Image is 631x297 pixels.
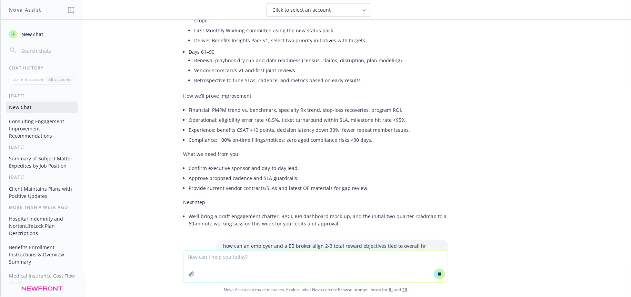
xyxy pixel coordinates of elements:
button: Summary of Subject Matter Expedites by Job Position [6,153,78,171]
li: Renewal playbook dry run and data readiness (census, claims, disruption, plan modeling). [194,55,448,65]
p: how can an employer and a EB broker align 2-3 total reward objectives tied to overall hr objectives [223,242,441,257]
span: Nova Assist can make mistakes. Explore what Nova can do: Browse prompt library for and [3,283,628,297]
li: Provide current vendor contracts/SLAs and latest OE materials for gap review. [189,183,448,193]
div: More than a week ago [1,204,83,210]
button: Medical Insurance Cost Flow Chart [6,270,78,289]
button: Hospital Indemnity and NortonLifeLock Plan Descriptions [6,213,78,239]
p: Current account [12,76,43,82]
div: Chat History [1,65,83,71]
li: Vendor scorecards v1 and first joint reviews. [194,65,448,75]
span: New chat [20,31,43,38]
li: Confirm executive sponsor and day‑to‑day lead. [189,163,448,173]
li: Approve proposed cadence and SLA guardrails. [189,173,448,183]
div: [DATE] [1,93,83,99]
button: Consulting Engagement Improvement Recommendations [6,116,78,141]
span: Click to select an account [272,7,331,13]
button: Benefits Enrollment Instructions & Overview Summary [6,242,78,267]
a: TR [402,287,407,293]
p: Days 61–90 [189,48,448,55]
p: How we’ll prove improvement [183,92,448,99]
p: All accounts [48,76,71,82]
li: Operational: eligibility error rate <0.5%, ticket turnaround within SLA, milestone hit rate >95%. [189,115,448,125]
li: Retrospective to tune SLAs, cadence, and metrics based on early results. [194,75,448,85]
li: Compliance: 100% on‑time filings/notices; zero aged compliance risks >30 days. [189,135,448,145]
a: BI [389,287,393,293]
button: New Chat [6,102,78,113]
div: [DATE] [1,144,83,150]
input: Search chats [20,46,75,55]
div: [DATE] [1,174,83,180]
button: Client Maintains Plans with Positive Updates [6,183,78,202]
li: Financial: PMPM trend vs. benchmark, specialty Rx trend, stop‑loss recoveries, program ROI. [189,105,448,115]
p: What we need from you [183,150,448,158]
li: First Monthly Working Committee using the new status pack. [194,25,448,35]
li: We’ll bring a draft engagement charter, RACI, KPI dashboard mock‑up, and the initial two‑quarter ... [189,211,448,229]
button: Click to select an account [267,3,370,17]
button: New chat [6,28,78,40]
li: Deliver Benefits Insights Pack v1; select two priority initiatives with targets. [194,35,448,45]
p: Next step [183,199,448,206]
h1: Nova Assist [9,6,41,13]
li: Experience: benefits CSAT +10 points, decision latency down 30%, fewer repeat member issues. [189,125,448,135]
